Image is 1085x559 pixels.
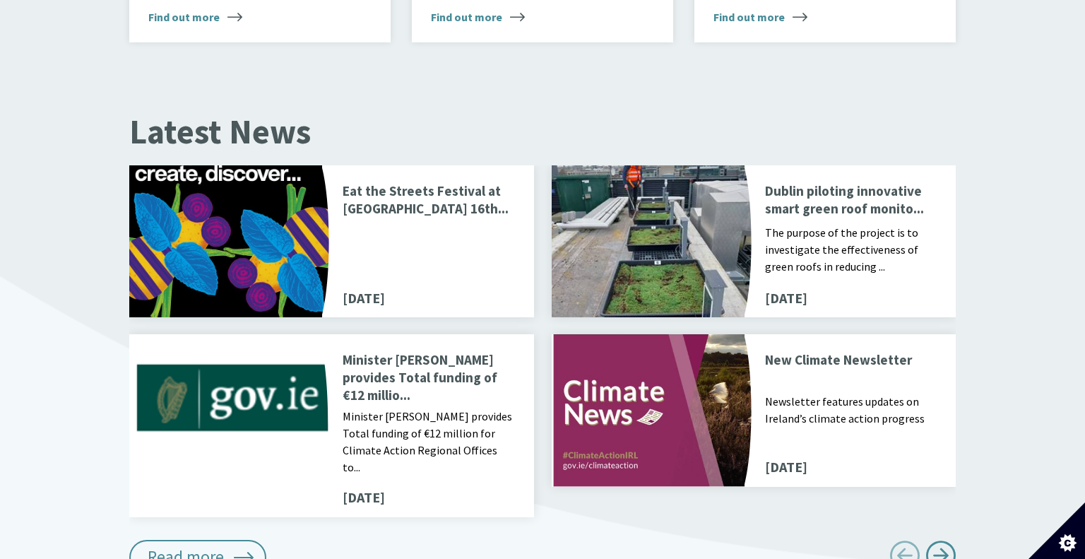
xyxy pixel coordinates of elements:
span: [DATE] [765,288,807,309]
a: New Climate Newsletter Newsletter features updates on Ireland’s climate action progress [DATE] [552,334,956,487]
p: Dublin piloting innovative smart green roof monito... [765,182,939,220]
p: The purpose of the project is to investigate the effectiveness of green roofs in reducing ... [765,224,939,276]
span: [DATE] [765,457,807,478]
p: Eat the Streets Festival at [GEOGRAPHIC_DATA] 16th... [343,182,516,220]
p: Minister [PERSON_NAME] provides Total funding of €12 millio... [343,351,516,404]
span: Find out more [713,8,807,25]
p: Minister [PERSON_NAME] provides Total funding of €12 million for Climate Action Regional Offices ... [343,408,516,476]
p: New Climate Newsletter [765,351,939,389]
span: Find out more [431,8,525,25]
span: Find out more [148,8,242,25]
h2: Latest News [129,113,956,151]
a: Minister [PERSON_NAME] provides Total funding of €12 millio... Minister [PERSON_NAME] provides To... [129,334,534,517]
span: [DATE] [343,487,385,508]
a: Dublin piloting innovative smart green roof monito... The purpose of the project is to investigat... [552,165,956,318]
p: Newsletter features updates on Ireland’s climate action progress [765,393,939,445]
button: Set cookie preferences [1028,502,1085,559]
span: [DATE] [343,288,385,309]
a: Eat the Streets Festival at [GEOGRAPHIC_DATA] 16th... [DATE] [129,165,534,318]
